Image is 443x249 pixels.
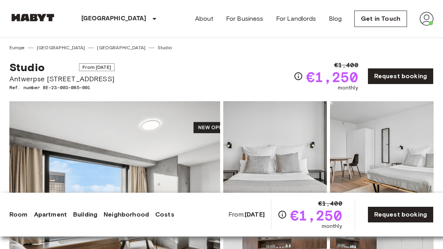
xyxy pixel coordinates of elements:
span: From: [228,210,265,219]
span: Ref. number BE-23-003-085-001 [9,84,115,91]
img: avatar [420,12,434,26]
a: For Business [226,14,264,23]
a: Europe [9,44,25,51]
span: monthly [322,222,342,230]
span: From [DATE] [79,63,115,71]
a: About [195,14,213,23]
a: Blog [329,14,342,23]
b: [DATE] [245,211,265,218]
svg: Check cost overview for full price breakdown. Please note that discounts apply to new joiners onl... [294,72,303,81]
span: €1,400 [318,199,342,208]
a: Room [9,210,28,219]
span: €1,250 [306,70,358,84]
svg: Check cost overview for full price breakdown. Please note that discounts apply to new joiners onl... [278,210,287,219]
a: Building [73,210,97,219]
a: Costs [155,210,174,219]
a: Get in Touch [354,11,407,27]
a: [GEOGRAPHIC_DATA] [37,44,85,51]
span: monthly [338,84,358,92]
img: Picture of unit BE-23-003-085-001 [330,101,434,204]
img: Picture of unit BE-23-003-085-001 [223,101,327,204]
a: Request booking [368,206,434,223]
span: Studio [9,61,45,74]
a: Request booking [368,68,434,84]
a: [GEOGRAPHIC_DATA] [97,44,145,51]
span: Antwerpse [STREET_ADDRESS] [9,74,115,84]
p: [GEOGRAPHIC_DATA] [81,14,147,23]
a: Neighborhood [104,210,149,219]
a: Apartment [34,210,67,219]
img: Habyt [9,14,56,21]
span: €1,400 [334,61,358,70]
a: For Landlords [276,14,316,23]
span: €1,250 [290,208,342,222]
a: Studio [158,44,172,51]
